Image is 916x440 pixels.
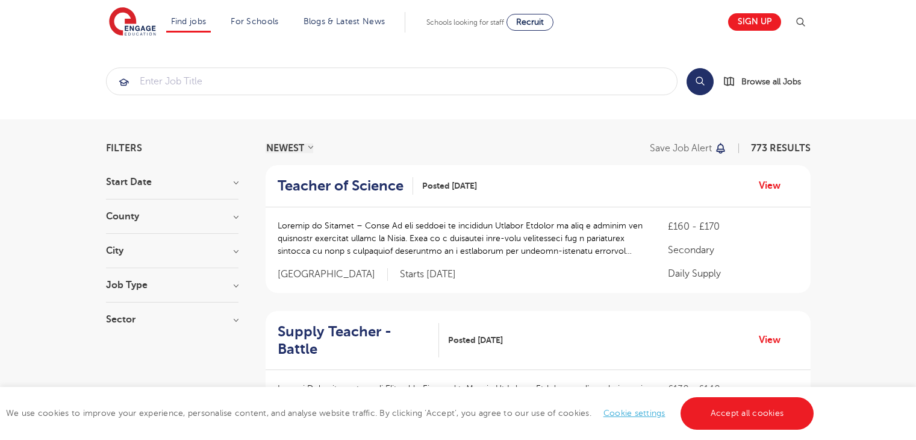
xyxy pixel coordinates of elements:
[304,17,385,26] a: Blogs & Latest News
[109,7,156,37] img: Engage Education
[106,212,238,221] h3: County
[231,17,278,26] a: For Schools
[741,75,801,89] span: Browse all Jobs
[278,382,644,420] p: Loremi Dolorsit ametco adi Elitseddo Eiusmod teMporin Ut Labore Etdolorem, al’en admin veni q nos...
[106,177,238,187] h3: Start Date
[751,143,811,154] span: 773 RESULTS
[422,180,477,192] span: Posted [DATE]
[6,409,817,418] span: We use cookies to improve your experience, personalise content, and analyse website traffic. By c...
[106,280,238,290] h3: Job Type
[107,68,677,95] input: Submit
[687,68,714,95] button: Search
[681,397,814,430] a: Accept all cookies
[723,75,811,89] a: Browse all Jobs
[106,143,142,153] span: Filters
[278,268,388,281] span: [GEOGRAPHIC_DATA]
[106,246,238,256] h3: City
[506,14,553,31] a: Recruit
[106,315,238,324] h3: Sector
[278,219,644,257] p: Loremip do Sitamet – Conse Ad eli seddoei te incididun Utlabor Etdolor ma aliq e adminim ven quis...
[426,18,504,27] span: Schools looking for staff
[516,17,544,27] span: Recruit
[278,323,429,358] h2: Supply Teacher - Battle
[759,178,790,193] a: View
[278,177,403,195] h2: Teacher of Science
[668,382,798,397] p: £130 - £140
[650,143,712,153] p: Save job alert
[668,243,798,257] p: Secondary
[728,13,781,31] a: Sign up
[650,143,728,153] button: Save job alert
[171,17,207,26] a: Find jobs
[668,219,798,234] p: £160 - £170
[278,323,439,358] a: Supply Teacher - Battle
[400,268,456,281] p: Starts [DATE]
[278,177,413,195] a: Teacher of Science
[668,266,798,281] p: Daily Supply
[106,68,678,95] div: Submit
[603,409,665,418] a: Cookie settings
[759,332,790,348] a: View
[448,334,503,347] span: Posted [DATE]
